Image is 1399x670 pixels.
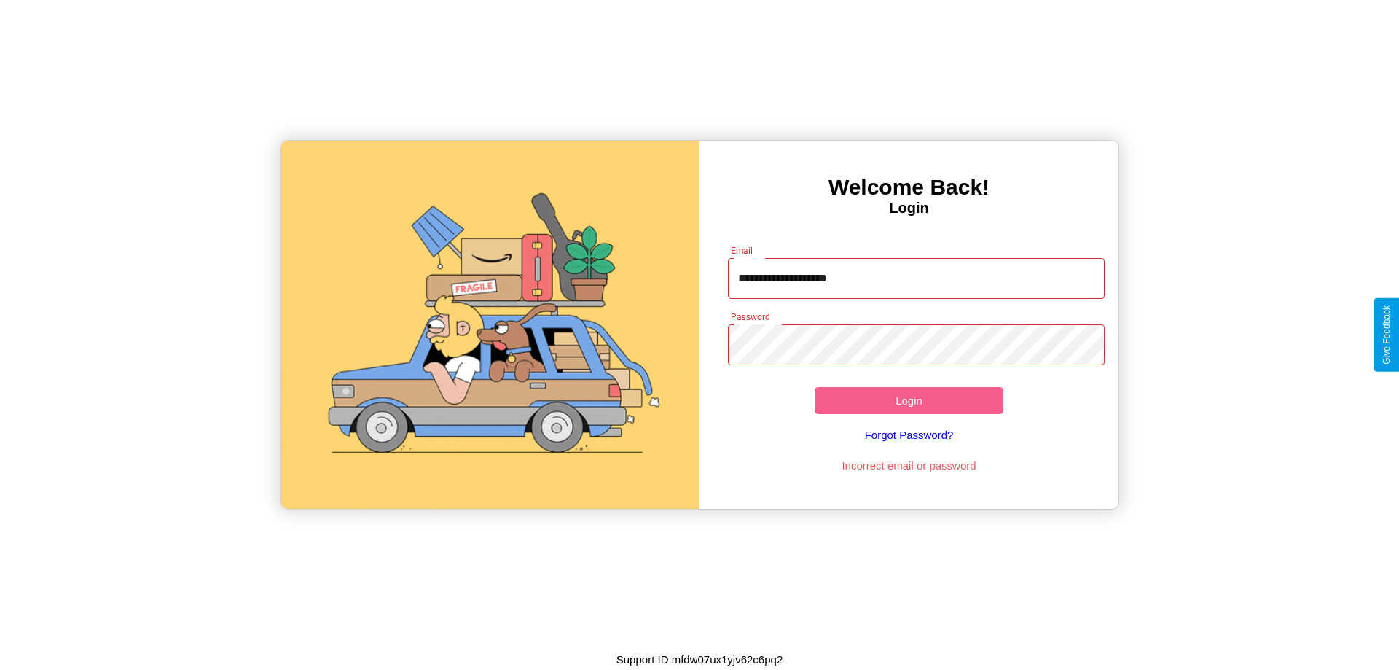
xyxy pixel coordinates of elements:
[1382,305,1392,365] div: Give Feedback
[731,311,769,323] label: Password
[616,650,783,669] p: Support ID: mfdw07ux1yjv62c6pq2
[281,141,699,509] img: gif
[731,244,753,257] label: Email
[699,175,1118,200] h3: Welcome Back!
[815,387,1003,414] button: Login
[721,456,1098,475] p: Incorrect email or password
[721,414,1098,456] a: Forgot Password?
[699,200,1118,217] h4: Login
